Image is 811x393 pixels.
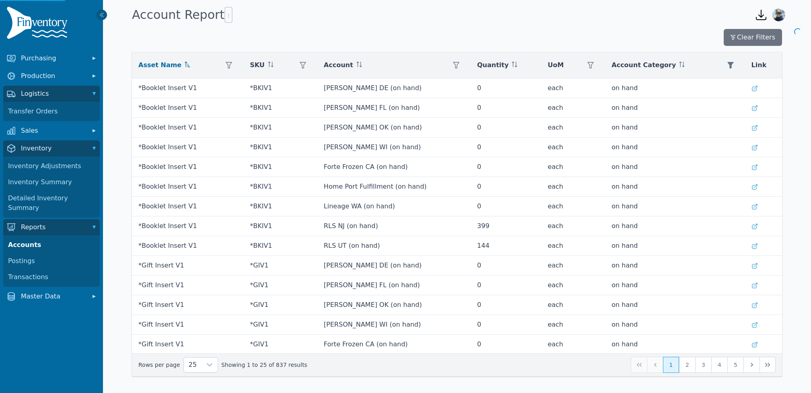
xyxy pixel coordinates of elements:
[471,216,541,236] td: 399
[471,197,541,216] td: 0
[317,256,471,276] td: [PERSON_NAME] DE (on hand)
[3,68,100,84] button: Production
[243,98,317,118] td: *BKIV1
[243,78,317,98] td: *BKIV1
[324,60,353,70] span: Account
[317,236,471,256] td: RLS UT (on hand)
[471,98,541,118] td: 0
[317,157,471,177] td: Forte Frozen CA (on hand)
[3,288,100,305] button: Master Data
[132,315,243,335] td: *Gift Insert V1
[477,60,508,70] span: Quantity
[605,236,745,256] td: on hand
[541,315,605,335] td: each
[243,295,317,315] td: *GIV1
[605,138,745,157] td: on hand
[132,335,243,354] td: *Gift Insert V1
[6,6,71,42] img: Finventory
[21,89,85,99] span: Logistics
[471,276,541,295] td: 0
[605,276,745,295] td: on hand
[3,219,100,235] button: Reports
[605,256,745,276] td: on hand
[317,197,471,216] td: Lineage WA (on hand)
[317,216,471,236] td: RLS NJ (on hand)
[132,138,243,157] td: *Booklet Insert V1
[541,98,605,118] td: each
[132,78,243,98] td: *Booklet Insert V1
[695,357,711,373] button: Page 3
[5,103,98,119] a: Transfer Orders
[541,118,605,138] td: each
[317,315,471,335] td: [PERSON_NAME] WI (on hand)
[471,295,541,315] td: 0
[3,123,100,139] button: Sales
[132,177,243,197] td: *Booklet Insert V1
[317,295,471,315] td: [PERSON_NAME] OK (on hand)
[541,197,605,216] td: each
[541,177,605,197] td: each
[471,256,541,276] td: 0
[471,177,541,197] td: 0
[605,98,745,118] td: on hand
[317,98,471,118] td: [PERSON_NAME] FL (on hand)
[471,236,541,256] td: 144
[243,335,317,354] td: *GIV1
[317,335,471,354] td: Forte Frozen CA (on hand)
[138,60,181,70] span: Asset Name
[132,276,243,295] td: *Gift Insert V1
[663,357,679,373] button: Page 1
[605,177,745,197] td: on hand
[772,8,785,21] img: Karina Wright
[541,236,605,256] td: each
[5,158,98,174] a: Inventory Adjustments
[605,118,745,138] td: on hand
[317,276,471,295] td: [PERSON_NAME] FL (on hand)
[5,269,98,285] a: Transactions
[21,126,85,136] span: Sales
[471,335,541,354] td: 0
[243,138,317,157] td: *BKIV1
[471,138,541,157] td: 0
[611,60,676,70] span: Account Category
[243,157,317,177] td: *BKIV1
[541,138,605,157] td: each
[5,174,98,190] a: Inventory Summary
[471,78,541,98] td: 0
[3,140,100,156] button: Inventory
[132,197,243,216] td: *Booklet Insert V1
[679,357,695,373] button: Page 2
[243,315,317,335] td: *GIV1
[541,256,605,276] td: each
[243,216,317,236] td: *BKIV1
[605,78,745,98] td: on hand
[21,53,85,63] span: Purchasing
[724,29,782,46] button: Clear Filters
[605,295,745,315] td: on hand
[132,157,243,177] td: *Booklet Insert V1
[132,236,243,256] td: *Booklet Insert V1
[541,216,605,236] td: each
[605,216,745,236] td: on hand
[5,190,98,216] a: Detailed Inventory Summary
[3,50,100,66] button: Purchasing
[711,357,727,373] button: Page 4
[243,256,317,276] td: *GIV1
[243,197,317,216] td: *BKIV1
[605,335,745,354] td: on hand
[250,60,265,70] span: SKU
[132,216,243,236] td: *Booklet Insert V1
[243,276,317,295] td: *GIV1
[541,157,605,177] td: each
[743,357,760,373] button: Next Page
[132,256,243,276] td: *Gift Insert V1
[317,118,471,138] td: [PERSON_NAME] OK (on hand)
[132,118,243,138] td: *Booklet Insert V1
[21,292,85,301] span: Master Data
[184,358,202,372] span: Rows per page
[317,78,471,98] td: [PERSON_NAME] DE (on hand)
[760,357,776,373] button: Last Page
[3,86,100,102] button: Logistics
[243,177,317,197] td: *BKIV1
[132,295,243,315] td: *Gift Insert V1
